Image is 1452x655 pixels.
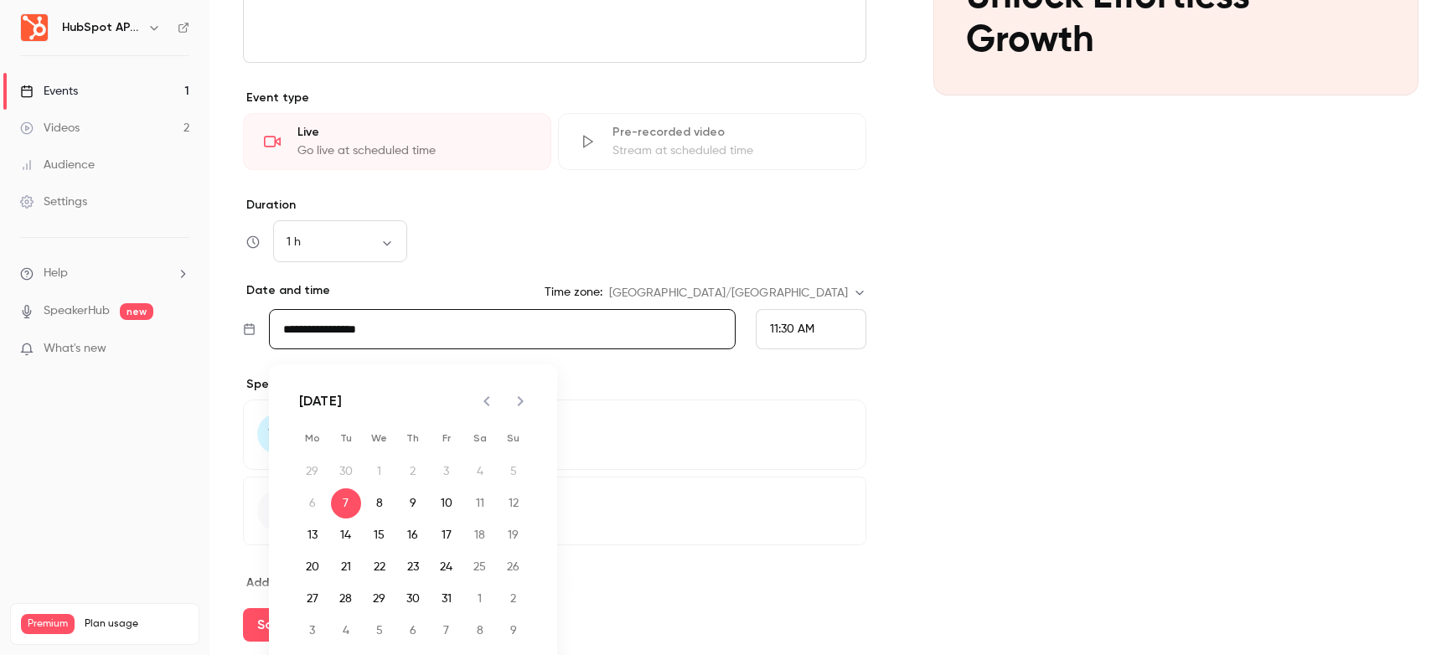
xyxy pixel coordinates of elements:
[120,303,153,320] span: new
[62,19,141,36] h6: HubSpot APAC
[331,520,361,550] button: 14
[431,616,462,646] button: 7
[398,488,428,518] button: 9
[85,617,189,631] span: Plan usage
[364,488,395,518] button: 8
[331,584,361,614] button: 28
[297,552,328,582] button: 20
[44,340,106,358] span: What's new
[504,384,537,418] button: Next month
[398,552,428,582] button: 23
[465,488,495,518] button: 11
[299,391,342,411] div: [DATE]
[558,113,866,170] div: Pre-recorded videoStream at scheduled time
[20,83,78,100] div: Events
[297,124,530,141] div: Live
[364,552,395,582] button: 22
[169,342,189,357] iframe: Noticeable Trigger
[20,265,189,282] li: help-dropdown-opener
[364,520,395,550] button: 15
[431,488,462,518] button: 10
[465,520,495,550] button: 18
[465,616,495,646] button: 8
[398,616,428,646] button: 6
[398,520,428,550] button: 16
[20,193,87,210] div: Settings
[398,584,428,614] button: 30
[431,584,462,614] button: 31
[273,234,407,250] div: 1 h
[20,157,95,173] div: Audience
[243,477,866,545] button: Add speaker
[297,584,328,614] button: 27
[243,376,866,393] p: Speakers
[770,323,814,335] span: 11:30 AM
[21,614,75,634] span: Premium
[243,608,303,642] button: Save
[431,421,462,455] span: Friday
[465,421,495,455] span: Saturday
[331,552,361,582] button: 21
[268,423,287,446] span: VT
[364,421,395,455] span: Wednesday
[364,616,395,646] button: 5
[499,520,529,550] button: 19
[756,309,866,349] div: From
[243,400,866,470] div: VTVirginie ThaiGrowth Specialist
[499,584,529,614] button: 2
[331,616,361,646] button: 4
[465,584,495,614] button: 1
[297,142,530,159] div: Go live at scheduled time
[499,488,529,518] button: 12
[297,616,328,646] button: 3
[243,282,330,299] p: Date and time
[499,421,529,455] span: Sunday
[44,302,110,320] a: SpeakerHub
[297,520,328,550] button: 13
[431,520,462,550] button: 17
[243,197,866,214] label: Duration
[243,113,551,170] div: LiveGo live at scheduled time
[21,14,48,41] img: HubSpot APAC
[20,120,80,137] div: Videos
[243,90,866,106] p: Event type
[499,616,529,646] button: 9
[331,421,361,455] span: Tuesday
[44,265,68,282] span: Help
[465,552,495,582] button: 25
[545,284,602,301] label: Time zone:
[499,552,529,582] button: 26
[331,488,361,518] button: 7
[364,584,395,614] button: 29
[612,124,845,141] div: Pre-recorded video
[398,421,428,455] span: Thursday
[297,421,328,455] span: Monday
[431,552,462,582] button: 24
[612,142,845,159] div: Stream at scheduled time
[609,285,867,302] div: [GEOGRAPHIC_DATA]/[GEOGRAPHIC_DATA]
